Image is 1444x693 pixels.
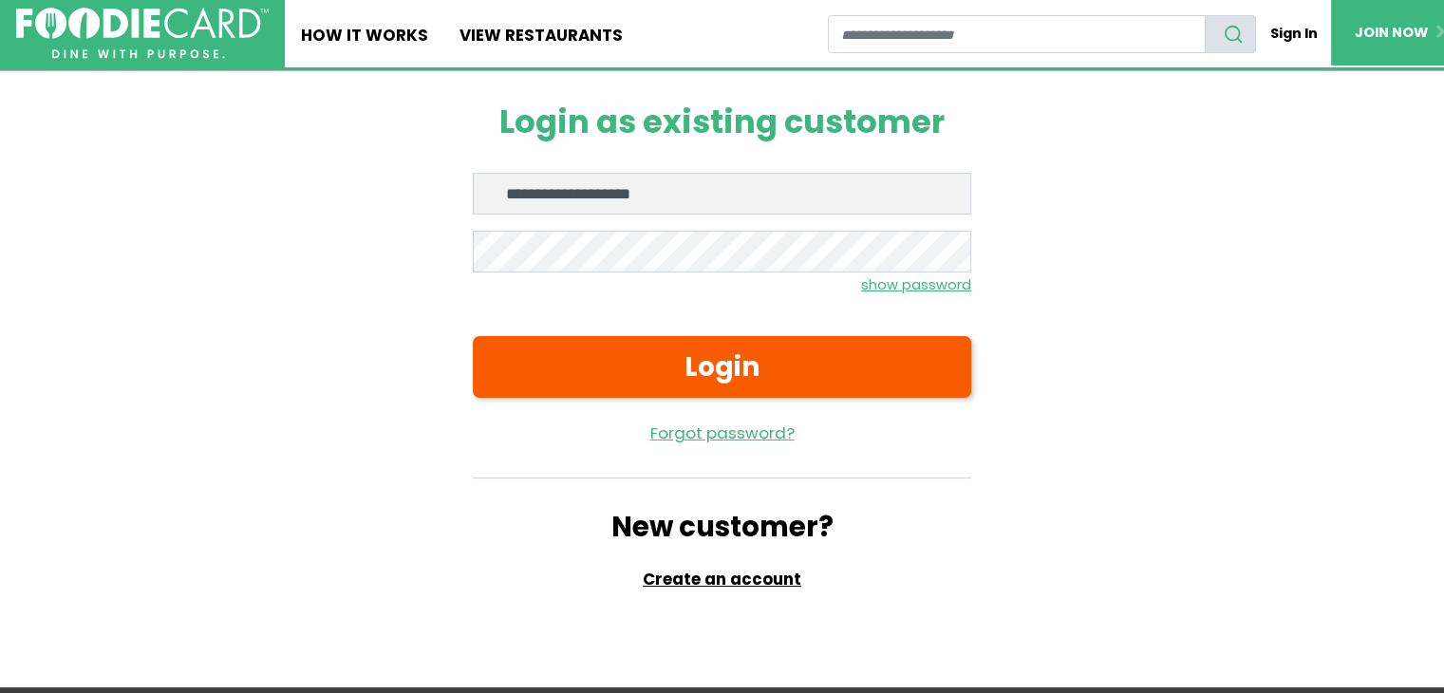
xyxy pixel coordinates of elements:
button: search [1205,15,1256,53]
small: show password [861,275,971,294]
h2: New customer? [473,510,971,543]
img: FoodieCard; Eat, Drink, Save, Donate [16,8,269,59]
input: restaurant search [828,15,1206,53]
button: Login [473,336,971,397]
a: Create an account [643,568,801,590]
a: Forgot password? [473,421,971,445]
h1: Login as existing customer [473,103,971,141]
a: Sign In [1256,15,1331,52]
